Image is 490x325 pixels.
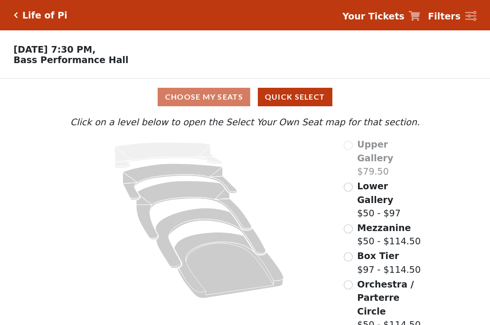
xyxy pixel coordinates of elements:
[114,142,223,168] path: Upper Gallery - Seats Available: 0
[174,232,284,298] path: Orchestra / Parterre Circle - Seats Available: 52
[357,249,421,276] label: $97 - $114.50
[123,164,237,200] path: Lower Gallery - Seats Available: 165
[22,10,67,21] h5: Life of Pi
[68,115,422,129] p: Click on a level below to open the Select Your Own Seat map for that section.
[428,11,461,21] strong: Filters
[357,221,421,248] label: $50 - $114.50
[357,223,411,233] span: Mezzanine
[342,11,405,21] strong: Your Tickets
[357,181,393,205] span: Lower Gallery
[357,179,422,220] label: $50 - $97
[14,12,18,19] a: Click here to go back to filters
[357,139,393,163] span: Upper Gallery
[357,279,414,316] span: Orchestra / Parterre Circle
[428,9,476,23] a: Filters
[342,9,420,23] a: Your Tickets
[357,251,399,261] span: Box Tier
[357,138,422,178] label: $79.50
[258,88,332,106] button: Quick Select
